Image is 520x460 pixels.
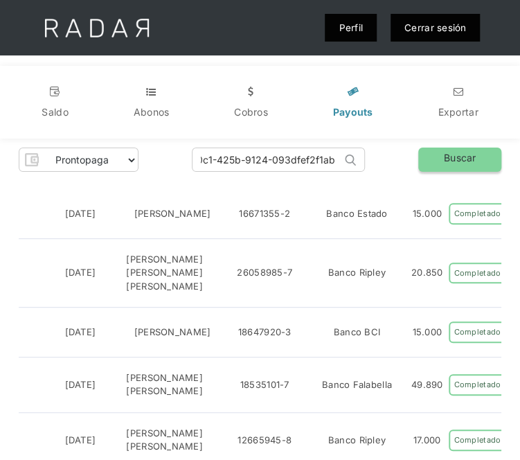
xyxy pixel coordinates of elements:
[42,105,68,119] div: Saldo
[325,14,377,42] a: Perfil
[192,148,341,171] input: Busca por ID
[413,434,441,448] div: 17.000
[449,203,505,224] div: Completado
[418,148,501,172] a: Buscar
[237,266,292,280] div: 26058985-7
[449,321,505,343] div: Completado
[64,378,96,392] div: [DATE]
[244,85,258,98] div: w
[144,85,158,98] div: t
[326,207,387,221] div: Banco Estado
[64,434,96,448] div: [DATE]
[240,378,289,392] div: 18535101-7
[239,207,290,221] div: 16671355-2
[333,105,373,119] div: Payouts
[134,105,170,119] div: Abonos
[412,326,442,339] div: 15.000
[126,371,218,398] div: [PERSON_NAME] [PERSON_NAME]
[64,326,96,339] div: [DATE]
[346,85,360,98] div: y
[134,207,211,221] div: [PERSON_NAME]
[64,266,96,280] div: [DATE]
[391,14,481,42] a: Cerrar sesión
[449,263,505,284] div: Completado
[322,378,392,392] div: Banco Falabella
[126,253,218,294] div: [PERSON_NAME] [PERSON_NAME] [PERSON_NAME]
[328,434,386,448] div: Banco Ripley
[134,326,211,339] div: [PERSON_NAME]
[334,326,380,339] div: Banco BCI
[449,430,505,451] div: Completado
[126,427,218,454] div: [PERSON_NAME] [PERSON_NAME]
[238,326,292,339] div: 18647920-3
[234,105,268,119] div: Cobros
[64,207,96,221] div: [DATE]
[48,85,62,98] div: v
[411,378,443,392] div: 49.890
[411,266,443,280] div: 20.850
[449,374,505,396] div: Completado
[451,85,465,98] div: n
[412,207,442,221] div: 15.000
[237,434,292,448] div: 12665945-8
[438,105,478,119] div: Exportar
[328,266,386,280] div: Banco Ripley
[19,148,138,172] form: Form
